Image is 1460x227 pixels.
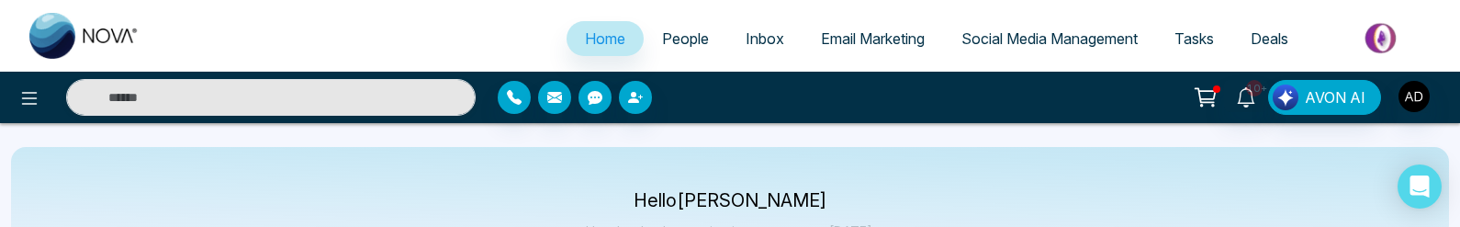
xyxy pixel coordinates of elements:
a: Deals [1232,21,1307,56]
button: AVON AI [1268,80,1381,115]
img: User Avatar [1398,81,1430,112]
a: Inbox [727,21,803,56]
div: Open Intercom Messenger [1398,165,1442,209]
p: Hello [PERSON_NAME] [586,193,875,209]
img: Lead Flow [1273,85,1298,110]
a: 10+ [1224,80,1268,112]
span: AVON AI [1305,86,1365,108]
a: Email Marketing [803,21,943,56]
img: Market-place.gif [1316,17,1449,59]
span: 10+ [1246,80,1263,96]
span: People [662,29,709,48]
span: Social Media Management [961,29,1138,48]
a: Tasks [1156,21,1232,56]
a: Home [567,21,644,56]
span: Inbox [746,29,784,48]
span: Home [585,29,625,48]
span: Deals [1251,29,1288,48]
img: Nova CRM Logo [29,13,140,59]
span: Tasks [1174,29,1214,48]
a: Social Media Management [943,21,1156,56]
a: People [644,21,727,56]
span: Email Marketing [821,29,925,48]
